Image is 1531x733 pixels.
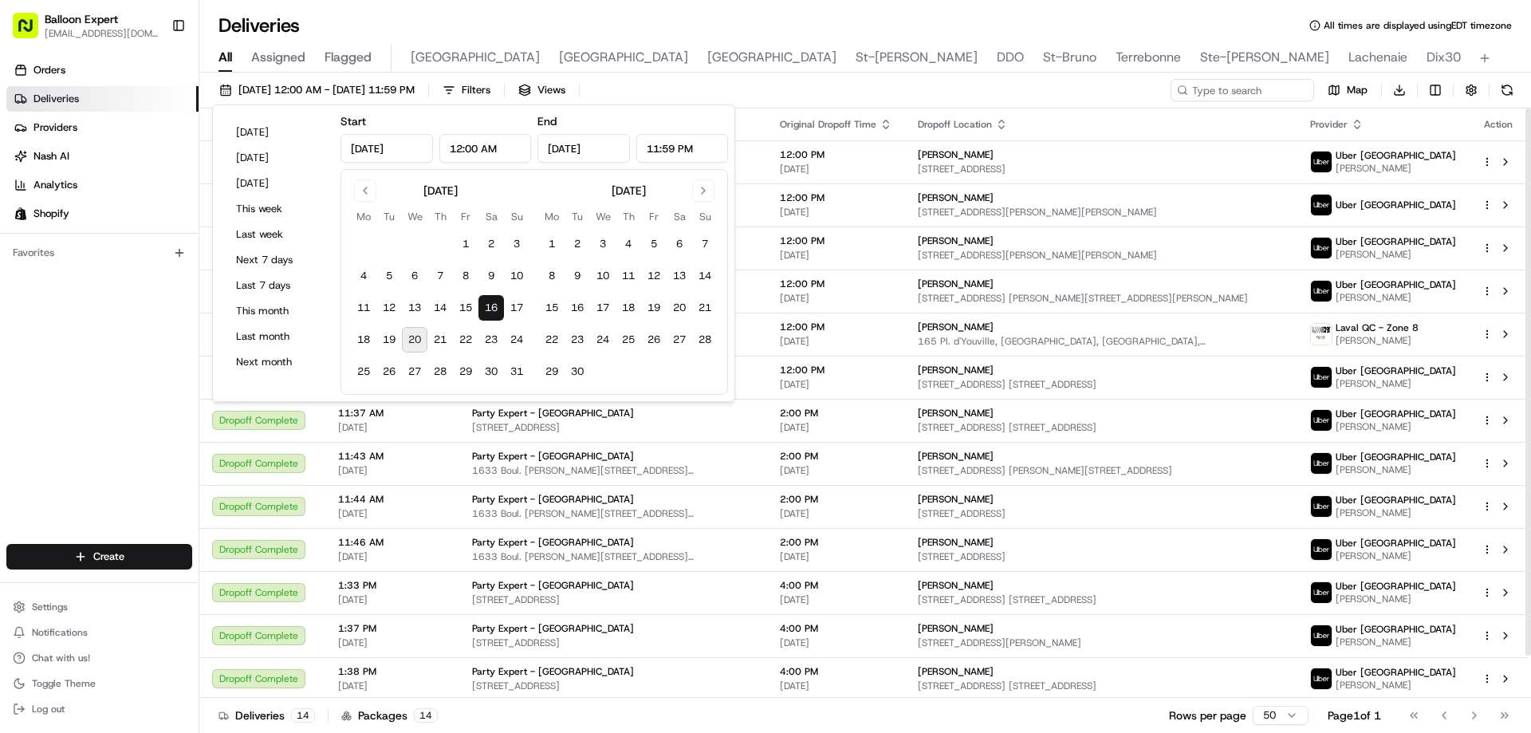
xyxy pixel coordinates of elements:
span: Dix30 [1427,48,1461,67]
span: [PERSON_NAME] [1336,377,1456,390]
button: Settings [6,596,192,618]
button: 4 [616,231,641,257]
span: [PERSON_NAME] [1336,636,1456,648]
span: [STREET_ADDRESS] [918,507,1285,520]
button: Chat with us! [6,647,192,669]
span: [DATE] [780,249,892,262]
button: 26 [641,327,667,353]
span: 1:38 PM [338,665,447,678]
a: 💻API Documentation [128,350,262,379]
span: [DATE] [780,206,892,219]
button: 16 [478,295,504,321]
a: Analytics [6,172,199,198]
img: uber-new-logo.jpeg [1311,668,1332,689]
span: Knowledge Base [32,357,122,372]
button: 16 [565,295,590,321]
button: 22 [539,327,565,353]
button: Start new chat [271,157,290,176]
button: 22 [453,327,478,353]
img: 1736555255976-a54dd68f-1ca7-489b-9aae-adbdc363a1c4 [32,248,45,261]
span: [DATE] [338,636,447,649]
button: 20 [667,295,692,321]
span: [DATE] [780,292,892,305]
span: Uber [GEOGRAPHIC_DATA] [1336,199,1456,211]
span: Party Expert - [GEOGRAPHIC_DATA] [472,579,634,592]
span: [PERSON_NAME] [918,407,994,420]
span: Uber [GEOGRAPHIC_DATA] [1336,235,1456,248]
span: 11:44 AM [338,493,447,506]
span: [GEOGRAPHIC_DATA] [707,48,836,67]
input: Time [439,134,532,163]
span: Terrebonne [1116,48,1181,67]
span: Filters [462,83,490,97]
span: Notifications [32,626,88,639]
img: uber-new-logo.jpeg [1311,625,1332,646]
div: Favorites [6,240,192,266]
button: 24 [590,327,616,353]
span: 2:00 PM [780,493,892,506]
button: Views [511,79,573,101]
div: 💻 [135,358,148,371]
input: Date [537,134,630,163]
span: [PERSON_NAME] [918,579,994,592]
span: [GEOGRAPHIC_DATA] [559,48,688,67]
span: Chat with us! [32,652,90,664]
input: Date [340,134,433,163]
button: 11 [616,263,641,289]
span: Party Expert - [GEOGRAPHIC_DATA] [472,622,634,635]
span: Pylon [159,396,193,408]
button: Last month [229,325,325,348]
button: 18 [616,295,641,321]
button: 18 [351,327,376,353]
span: [PERSON_NAME] [1336,593,1456,605]
button: [DATE] [229,172,325,195]
button: Refresh [1496,79,1518,101]
div: [DATE] [612,183,646,199]
button: Filters [435,79,498,101]
th: Wednesday [590,208,616,225]
span: [STREET_ADDRESS] [PERSON_NAME][STREET_ADDRESS] [918,464,1285,477]
span: Uber [GEOGRAPHIC_DATA] [1336,623,1456,636]
button: 25 [351,359,376,384]
span: [PERSON_NAME] [1336,162,1456,175]
button: 14 [427,295,453,321]
span: 11:37 AM [338,407,447,420]
th: Wednesday [402,208,427,225]
button: This month [229,300,325,322]
input: Type to search [1171,79,1314,101]
span: 11:46 AM [338,536,447,549]
span: [PERSON_NAME] [1336,420,1456,433]
span: Map [1347,83,1368,97]
span: Orders [33,63,65,77]
button: 28 [427,359,453,384]
th: Tuesday [565,208,590,225]
img: uber-new-logo.jpeg [1311,496,1332,517]
button: 3 [504,231,529,257]
span: 12:00 PM [780,191,892,204]
span: Flagged [325,48,372,67]
span: [DATE] [338,550,447,563]
button: 1 [453,231,478,257]
button: Notifications [6,621,192,644]
label: End [537,114,557,128]
span: Providers [33,120,77,135]
div: 📗 [16,358,29,371]
span: 1633 Boul. [PERSON_NAME][STREET_ADDRESS][PERSON_NAME] [472,507,754,520]
a: Providers [6,115,199,140]
img: 1736555255976-a54dd68f-1ca7-489b-9aae-adbdc363a1c4 [32,291,45,304]
span: DDO [997,48,1024,67]
th: Thursday [616,208,641,225]
span: 2:00 PM [780,407,892,420]
img: uber-new-logo.jpeg [1311,453,1332,474]
img: uber-new-logo.jpeg [1311,410,1332,431]
img: Shopify logo [14,207,27,220]
button: 10 [504,263,529,289]
span: [STREET_ADDRESS] [918,163,1285,175]
button: [DATE] [229,121,325,144]
span: [DATE] [141,290,174,303]
th: Saturday [667,208,692,225]
span: [DATE] [780,550,892,563]
button: 4 [351,263,376,289]
span: Party Expert - [GEOGRAPHIC_DATA] [472,493,634,506]
span: [DATE] [780,636,892,649]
